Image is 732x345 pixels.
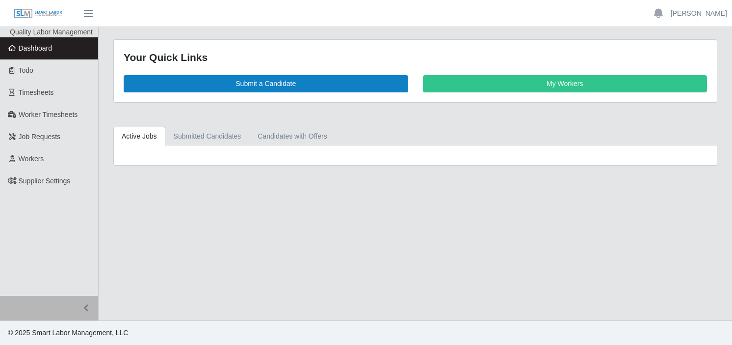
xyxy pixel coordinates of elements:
a: [PERSON_NAME] [671,8,727,19]
span: © 2025 Smart Labor Management, LLC [8,329,128,337]
a: Active Jobs [113,127,165,146]
span: Workers [19,155,44,163]
span: Todo [19,66,33,74]
a: Candidates with Offers [249,127,335,146]
span: Job Requests [19,133,61,141]
a: Submit a Candidate [124,75,408,92]
span: Quality Labor Management [10,28,93,36]
a: My Workers [423,75,707,92]
img: SLM Logo [14,8,63,19]
span: Worker Timesheets [19,111,78,118]
span: Timesheets [19,88,54,96]
span: Dashboard [19,44,52,52]
a: Submitted Candidates [165,127,250,146]
div: Your Quick Links [124,50,707,65]
span: Supplier Settings [19,177,71,185]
